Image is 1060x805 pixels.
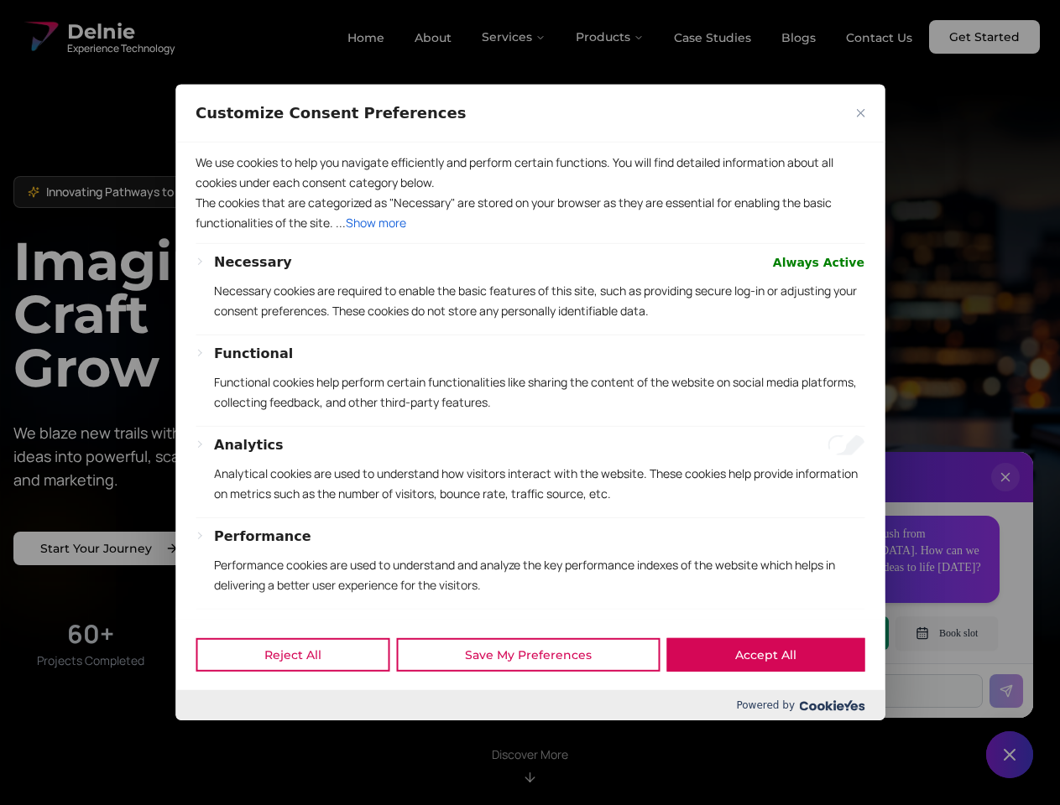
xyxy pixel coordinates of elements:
[666,638,864,672] button: Accept All
[856,109,864,117] img: Close
[828,435,864,455] input: Enable Analytics
[175,690,885,720] div: Powered by
[346,213,406,233] button: Show more
[214,372,864,413] p: Functional cookies help perform certain functionalities like sharing the content of the website o...
[196,103,466,123] span: Customize Consent Preferences
[214,527,311,547] button: Performance
[214,435,284,455] button: Analytics
[196,153,864,193] p: We use cookies to help you navigate efficiently and perform certain functions. You will find deta...
[214,464,864,504] p: Analytical cookies are used to understand how visitors interact with the website. These cookies h...
[214,555,864,595] p: Performance cookies are used to understand and analyze the key performance indexes of the website...
[214,281,864,321] p: Necessary cookies are required to enable the basic features of this site, such as providing secur...
[773,252,864,273] span: Always Active
[196,638,389,672] button: Reject All
[214,344,293,364] button: Functional
[799,700,864,711] img: Cookieyes logo
[396,638,660,672] button: Save My Preferences
[196,193,864,233] p: The cookies that are categorized as "Necessary" are stored on your browser as they are essential ...
[214,252,292,273] button: Necessary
